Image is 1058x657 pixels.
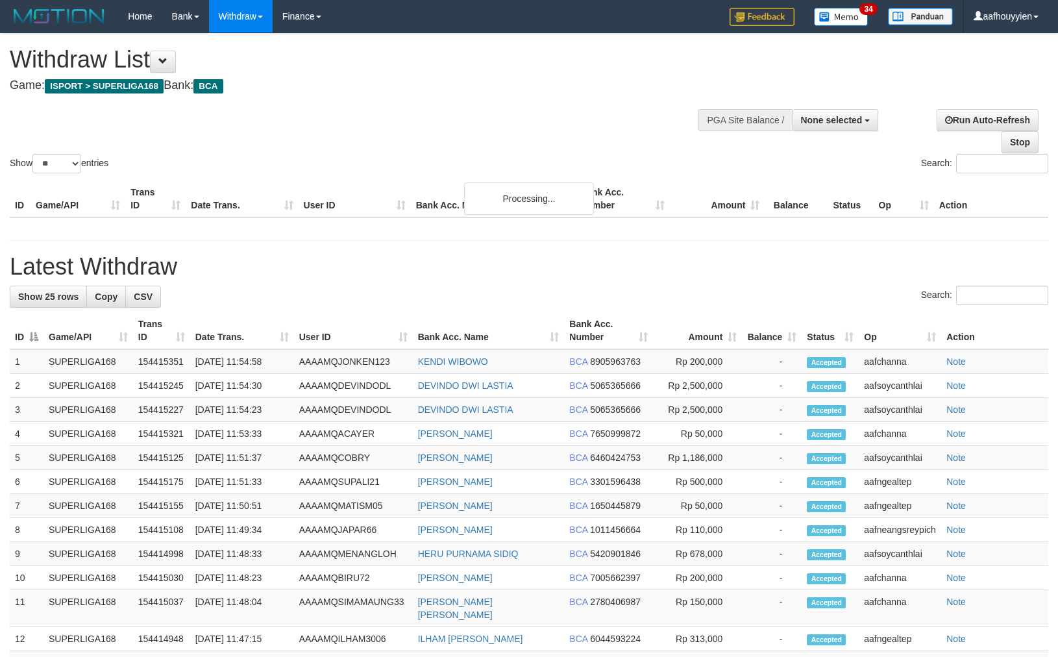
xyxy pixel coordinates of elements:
td: - [742,518,802,542]
img: panduan.png [888,8,953,25]
td: [DATE] 11:51:33 [190,470,294,494]
td: aafsoycanthlai [859,374,941,398]
td: - [742,627,802,651]
td: Rp 678,000 [653,542,743,566]
a: Stop [1002,131,1039,153]
span: None selected [801,115,863,125]
span: Copy 7005662397 to clipboard [590,573,641,583]
td: Rp 200,000 [653,566,743,590]
td: AAAAMQDEVINDODL [294,398,413,422]
th: ID: activate to sort column descending [10,312,43,349]
td: - [742,349,802,374]
h1: Withdraw List [10,47,693,73]
span: Show 25 rows [18,291,79,302]
td: aafchanna [859,566,941,590]
th: Bank Acc. Name [411,180,575,217]
td: - [742,374,802,398]
td: 3 [10,398,43,422]
a: [PERSON_NAME] [418,477,493,487]
td: aafsoycanthlai [859,446,941,470]
th: Op: activate to sort column ascending [859,312,941,349]
th: Status: activate to sort column ascending [802,312,859,349]
th: Amount [670,180,765,217]
span: BCA [569,597,587,607]
a: CSV [125,286,161,308]
select: Showentries [32,154,81,173]
th: Op [874,180,934,217]
th: Game/API [31,180,125,217]
td: 154415108 [133,518,190,542]
span: Copy 8905963763 to clipboard [590,356,641,367]
span: Copy 5065365666 to clipboard [590,380,641,391]
span: Accepted [807,525,846,536]
a: Note [946,428,966,439]
td: [DATE] 11:50:51 [190,494,294,518]
label: Search: [921,154,1048,173]
td: aafchanna [859,349,941,374]
span: CSV [134,291,153,302]
td: aafngealtep [859,627,941,651]
td: AAAAMQMENANGLOH [294,542,413,566]
span: BCA [569,452,587,463]
td: 9 [10,542,43,566]
th: ID [10,180,31,217]
span: BCA [569,634,587,644]
td: [DATE] 11:53:33 [190,422,294,446]
td: SUPERLIGA168 [43,422,133,446]
td: Rp 110,000 [653,518,743,542]
input: Search: [956,154,1048,173]
td: SUPERLIGA168 [43,349,133,374]
td: 5 [10,446,43,470]
th: Action [934,180,1048,217]
td: SUPERLIGA168 [43,627,133,651]
a: Note [946,573,966,583]
td: 154415245 [133,374,190,398]
th: User ID [299,180,411,217]
h4: Game: Bank: [10,79,693,92]
span: Accepted [807,405,846,416]
span: Copy 1011456664 to clipboard [590,525,641,535]
div: Processing... [464,182,594,215]
td: 2 [10,374,43,398]
span: BCA [193,79,223,93]
td: AAAAMQACAYER [294,422,413,446]
a: HERU PURNAMA SIDIQ [418,549,519,559]
th: Trans ID [125,180,186,217]
a: [PERSON_NAME] [418,525,493,535]
td: aafneangsreypich [859,518,941,542]
td: SUPERLIGA168 [43,446,133,470]
td: Rp 150,000 [653,590,743,627]
td: SUPERLIGA168 [43,566,133,590]
td: [DATE] 11:51:37 [190,446,294,470]
td: AAAAMQJAPAR66 [294,518,413,542]
span: BCA [569,501,587,511]
a: Note [946,549,966,559]
label: Show entries [10,154,108,173]
td: - [742,590,802,627]
span: BCA [569,380,587,391]
td: - [742,542,802,566]
a: Note [946,501,966,511]
td: - [742,398,802,422]
td: 154415030 [133,566,190,590]
td: 154415037 [133,590,190,627]
span: BCA [569,428,587,439]
td: [DATE] 11:47:15 [190,627,294,651]
th: Balance: activate to sort column ascending [742,312,802,349]
td: Rp 2,500,000 [653,374,743,398]
a: DEVINDO DWI LASTIA [418,380,513,391]
a: KENDI WIBOWO [418,356,488,367]
span: Accepted [807,429,846,440]
td: AAAAMQSUPALI21 [294,470,413,494]
td: [DATE] 11:54:30 [190,374,294,398]
th: User ID: activate to sort column ascending [294,312,413,349]
td: aafngealtep [859,470,941,494]
a: Note [946,477,966,487]
span: ISPORT > SUPERLIGA168 [45,79,164,93]
td: SUPERLIGA168 [43,518,133,542]
span: Copy 5065365666 to clipboard [590,404,641,415]
a: ILHAM [PERSON_NAME] [418,634,523,644]
td: [DATE] 11:54:58 [190,349,294,374]
span: Copy 5420901846 to clipboard [590,549,641,559]
a: Note [946,452,966,463]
